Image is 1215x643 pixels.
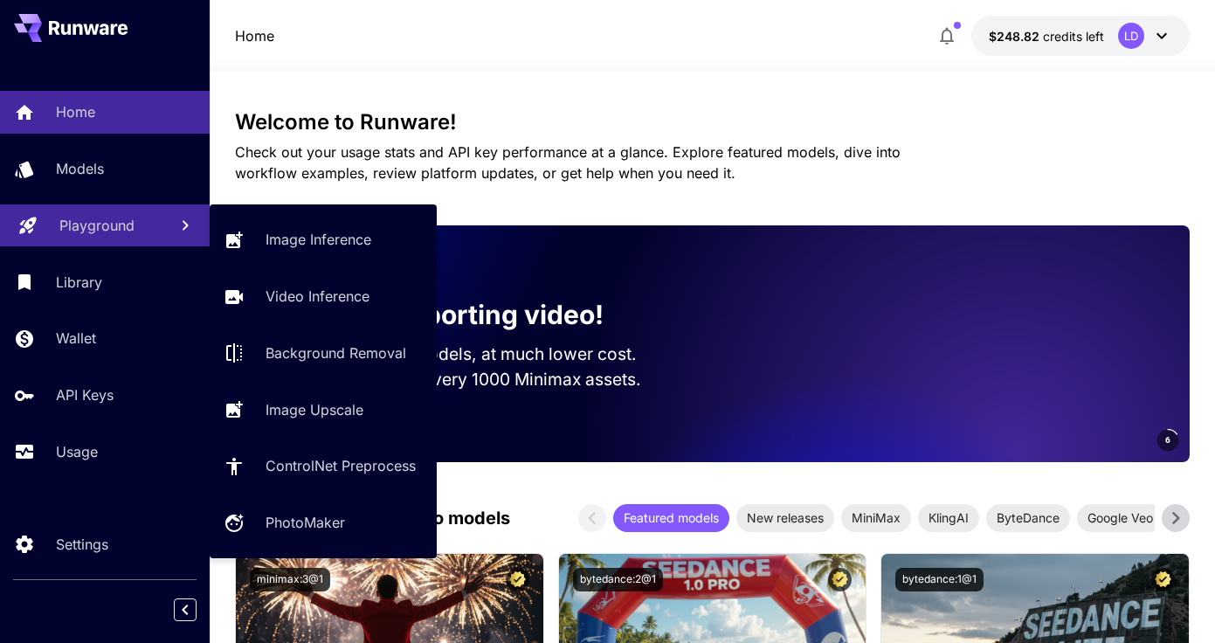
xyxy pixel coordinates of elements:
p: Video Inference [266,286,369,307]
p: Image Inference [266,229,371,250]
h3: Welcome to Runware! [235,110,1190,135]
p: Settings [56,534,108,555]
span: New releases [736,508,834,527]
a: Video Inference [210,275,437,318]
span: 6 [1165,433,1170,446]
a: Image Upscale [210,388,437,431]
p: Usage [56,441,98,462]
span: KlingAI [918,508,979,527]
p: PhotoMaker [266,512,345,533]
nav: breadcrumb [235,25,274,46]
p: ControlNet Preprocess [266,455,416,476]
a: Background Removal [210,332,437,375]
button: bytedance:1@1 [895,568,984,591]
button: $248.82274 [971,16,1190,56]
p: Models [56,158,104,179]
p: Home [56,101,95,122]
button: Certified Model – Vetted for best performance and includes a commercial license. [828,568,852,591]
a: Image Inference [210,218,437,261]
span: $248.82 [989,29,1043,44]
p: Library [56,272,102,293]
a: ControlNet Preprocess [210,445,437,487]
span: Check out your usage stats and API key performance at a glance. Explore featured models, dive int... [235,143,901,182]
p: Run the best video models, at much lower cost. [263,342,670,367]
span: MiniMax [841,508,911,527]
button: Certified Model – Vetted for best performance and includes a commercial license. [506,568,529,591]
button: Certified Model – Vetted for best performance and includes a commercial license. [1151,568,1175,591]
span: credits left [1043,29,1104,44]
p: Wallet [56,328,96,349]
p: Save up to $350 for every 1000 Minimax assets. [263,367,670,392]
p: Now supporting video! [312,295,604,335]
button: Collapse sidebar [174,598,197,621]
p: Image Upscale [266,399,363,420]
div: Collapse sidebar [187,594,210,626]
p: Playground [59,215,135,236]
button: minimax:3@1 [250,568,330,591]
a: PhotoMaker [210,501,437,544]
span: Google Veo [1077,508,1163,527]
p: Background Removal [266,342,406,363]
div: $248.82274 [989,27,1104,45]
div: LD [1118,23,1144,49]
span: Featured models [613,508,729,527]
span: ByteDance [986,508,1070,527]
p: Home [235,25,274,46]
button: bytedance:2@1 [573,568,663,591]
p: API Keys [56,384,114,405]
